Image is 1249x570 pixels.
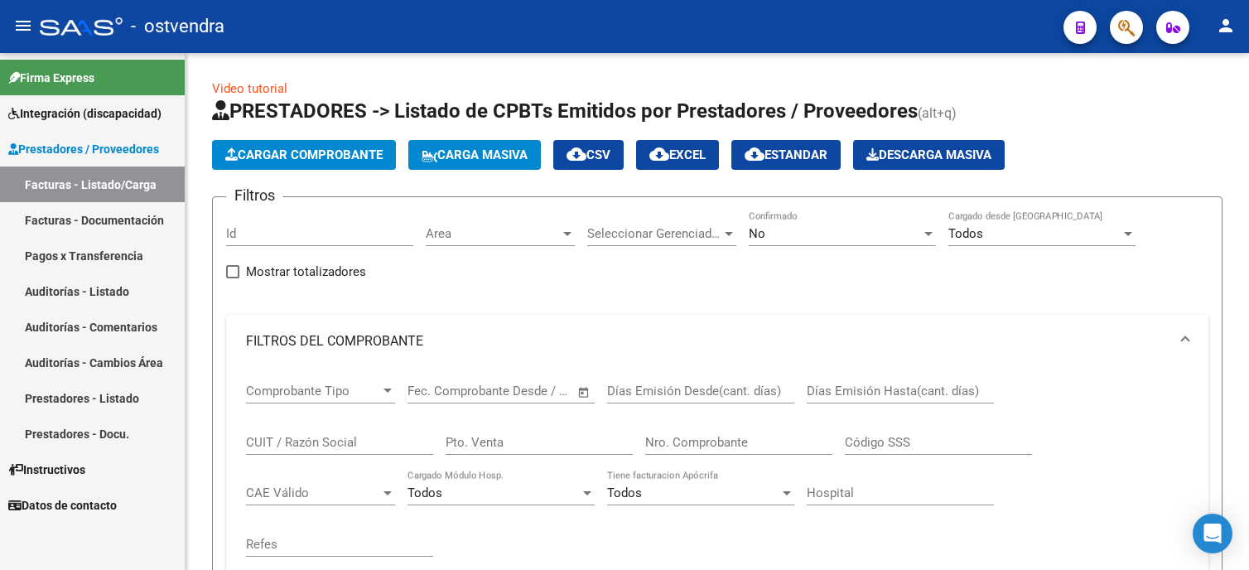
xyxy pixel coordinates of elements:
span: Todos [607,485,642,500]
span: Todos [948,226,983,241]
span: Firma Express [8,69,94,87]
span: CSV [567,147,610,162]
mat-icon: menu [13,16,33,36]
span: Datos de contacto [8,496,117,514]
span: Todos [407,485,442,500]
input: Start date [407,384,461,399]
app-download-masive: Descarga masiva de comprobantes (adjuntos) [853,140,1005,170]
span: PRESTADORES -> Listado de CPBTs Emitidos por Prestadores / Proveedores [212,99,918,123]
span: Descarga Masiva [866,147,991,162]
span: CAE Válido [246,485,380,500]
span: Estandar [745,147,827,162]
input: End date [476,384,557,399]
span: Mostrar totalizadores [246,262,366,282]
mat-icon: cloud_download [649,144,669,164]
h3: Filtros [226,184,283,207]
mat-icon: person [1216,16,1236,36]
div: Open Intercom Messenger [1193,514,1232,553]
span: EXCEL [649,147,706,162]
button: Open calendar [575,383,594,402]
mat-icon: cloud_download [745,144,764,164]
button: Descarga Masiva [853,140,1005,170]
span: Seleccionar Gerenciador [587,226,721,241]
button: Estandar [731,140,841,170]
mat-expansion-panel-header: FILTROS DEL COMPROBANTE [226,315,1208,368]
span: Prestadores / Proveedores [8,140,159,158]
button: Carga Masiva [408,140,541,170]
mat-icon: cloud_download [567,144,586,164]
span: Comprobante Tipo [246,384,380,399]
mat-panel-title: FILTROS DEL COMPROBANTE [246,332,1169,350]
span: Integración (discapacidad) [8,104,162,123]
span: Carga Masiva [422,147,528,162]
span: (alt+q) [918,105,957,121]
span: No [749,226,765,241]
a: Video tutorial [212,81,287,96]
button: EXCEL [636,140,719,170]
button: Cargar Comprobante [212,140,396,170]
button: CSV [553,140,624,170]
span: Cargar Comprobante [225,147,383,162]
span: Area [426,226,560,241]
span: Instructivos [8,461,85,479]
span: - ostvendra [131,8,224,45]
